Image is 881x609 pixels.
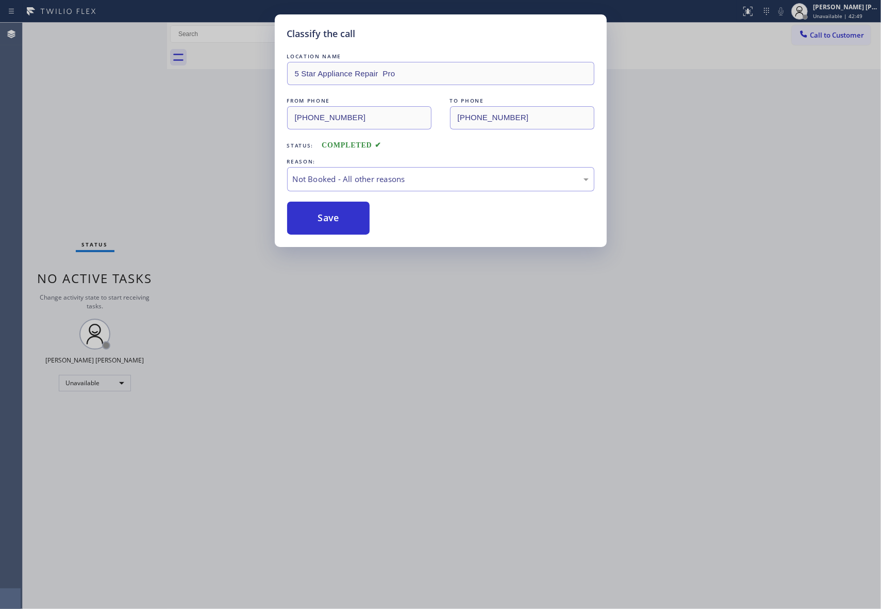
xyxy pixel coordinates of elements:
div: LOCATION NAME [287,51,594,62]
h5: Classify the call [287,27,356,41]
div: Not Booked - All other reasons [293,173,589,185]
input: From phone [287,106,431,129]
div: FROM PHONE [287,95,431,106]
div: TO PHONE [450,95,594,106]
input: To phone [450,106,594,129]
div: REASON: [287,156,594,167]
span: COMPLETED [322,141,381,149]
span: Status: [287,142,314,149]
button: Save [287,202,370,235]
